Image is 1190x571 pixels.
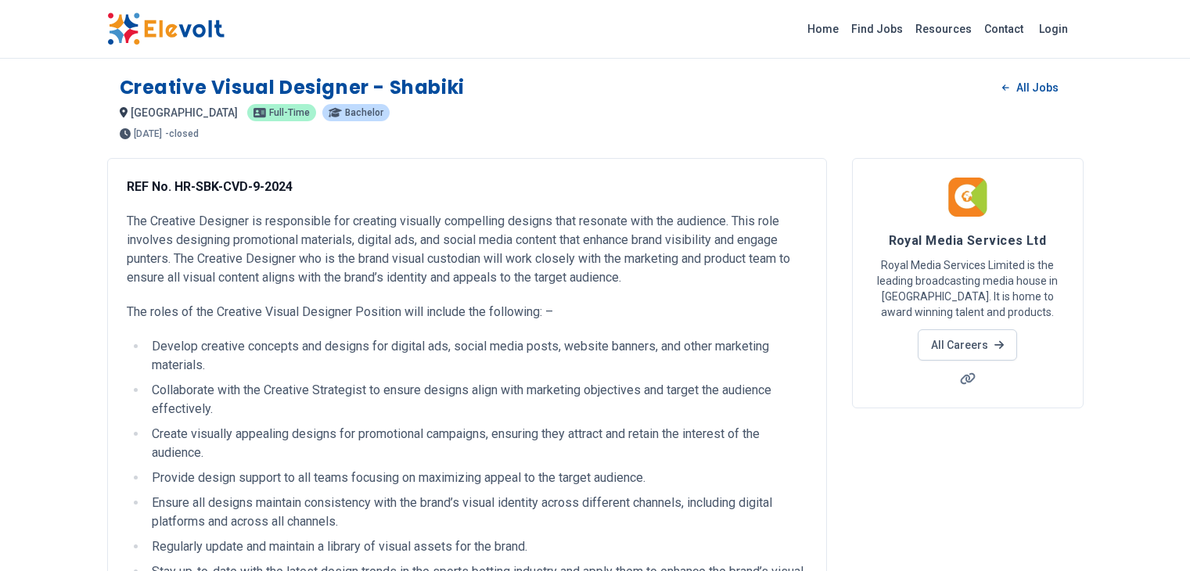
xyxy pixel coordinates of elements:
[872,257,1064,320] p: Royal Media Services Limited is the leading broadcasting media house in [GEOGRAPHIC_DATA]. It is ...
[1030,13,1077,45] a: Login
[147,425,807,462] li: Create visually appealing designs for promotional campaigns, ensuring they attract and retain the...
[990,76,1070,99] a: All Jobs
[978,16,1030,41] a: Contact
[107,13,225,45] img: Elevolt
[165,129,199,138] p: - closed
[127,179,293,194] strong: REF No. HR-SBK-CVD-9-2024
[147,469,807,487] li: Provide design support to all teams focusing on maximizing appeal to the target audience.
[147,494,807,531] li: Ensure all designs maintain consistency with the brand’s visual identity across different channel...
[269,108,310,117] span: Full-time
[889,233,1047,248] span: Royal Media Services Ltd
[120,75,465,100] h1: Creative Visual Designer - Shabiki
[127,303,807,321] p: The roles of the Creative Visual Designer Position will include the following: –
[147,381,807,418] li: Collaborate with the Creative Strategist to ensure designs align with marketing objectives and ta...
[801,16,845,41] a: Home
[909,16,978,41] a: Resources
[948,178,987,217] img: Royal Media Services Ltd
[134,129,162,138] span: [DATE]
[845,16,909,41] a: Find Jobs
[345,108,383,117] span: Bachelor
[127,212,807,287] p: The Creative Designer is responsible for creating visually compelling designs that resonate with ...
[131,106,238,119] span: [GEOGRAPHIC_DATA]
[918,329,1017,361] a: All Careers
[147,337,807,375] li: Develop creative concepts and designs for digital ads, social media posts, website banners, and o...
[147,537,807,556] li: Regularly update and maintain a library of visual assets for the brand.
